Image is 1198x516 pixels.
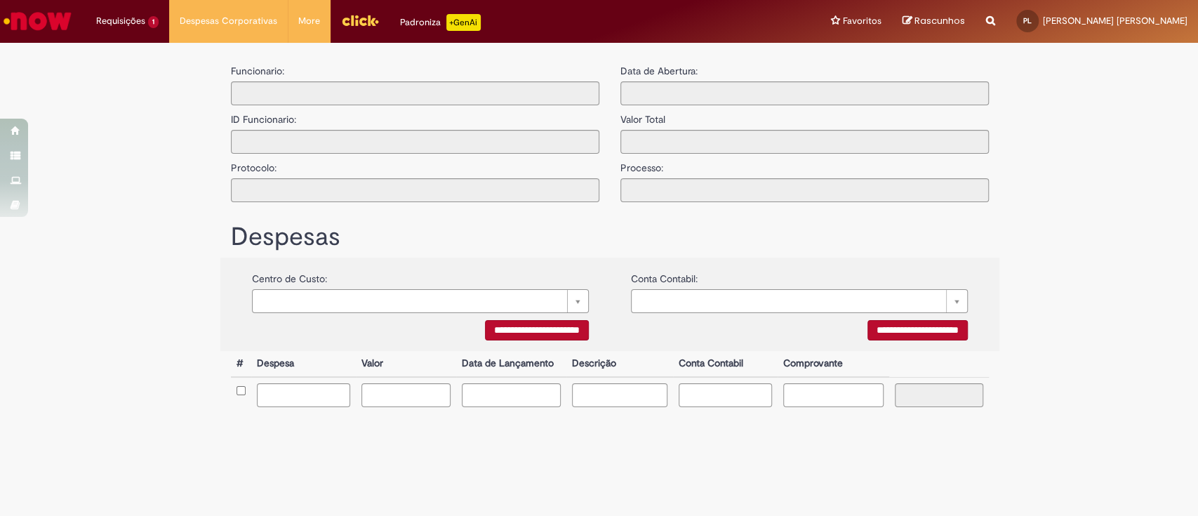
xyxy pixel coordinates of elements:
span: More [298,14,320,28]
th: Despesa [251,351,356,377]
label: Funcionario: [231,64,284,78]
span: 1 [148,16,159,28]
th: Valor [356,351,456,377]
label: Conta Contabil: [631,265,698,286]
th: Data de Lançamento [456,351,566,377]
label: Centro de Custo: [252,265,327,286]
h1: Despesas [231,223,989,251]
span: Favoritos [843,14,881,28]
span: Requisições [96,14,145,28]
img: ServiceNow [1,7,74,35]
a: Limpar campo {0} [631,289,968,313]
span: Despesas Corporativas [180,14,277,28]
span: [PERSON_NAME] [PERSON_NAME] [1043,15,1187,27]
th: Conta Contabil [673,351,778,377]
label: Processo: [620,154,663,175]
a: Rascunhos [903,15,965,28]
label: Protocolo: [231,154,277,175]
a: Limpar campo {0} [252,289,589,313]
p: +GenAi [446,14,481,31]
span: Rascunhos [914,14,965,27]
img: click_logo_yellow_360x200.png [341,10,379,31]
th: Descrição [566,351,673,377]
label: ID Funcionario: [231,105,296,126]
div: Padroniza [400,14,481,31]
label: Valor Total [620,105,665,126]
th: Comprovante [778,351,889,377]
label: Data de Abertura: [620,64,698,78]
span: PL [1023,16,1032,25]
th: # [231,351,251,377]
